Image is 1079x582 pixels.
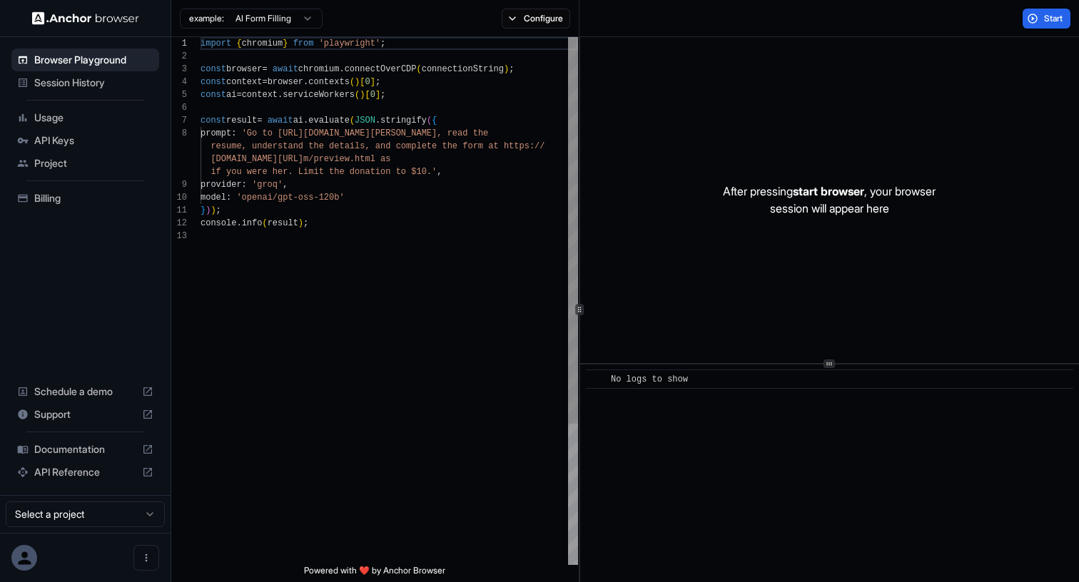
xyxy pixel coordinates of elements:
span: = [236,90,241,100]
div: API Keys [11,129,159,152]
span: provider [201,180,242,190]
div: 5 [171,88,187,101]
span: = [262,64,267,74]
span: [ [365,90,370,100]
span: : [242,180,247,190]
span: . [236,218,241,228]
span: connectOverCDP [345,64,417,74]
div: 3 [171,63,187,76]
span: Project [34,156,153,170]
div: Billing [11,187,159,210]
span: ( [417,64,422,74]
span: Billing [34,191,153,205]
div: Usage [11,106,159,129]
span: evaluate [308,116,350,126]
span: ) [206,205,211,215]
span: ) [504,64,509,74]
span: connectionString [422,64,504,74]
span: from [293,39,314,48]
span: ​ [593,372,600,387]
span: ; [216,205,221,215]
span: await [268,116,293,126]
div: 11 [171,204,187,217]
span: 'Go to [URL][DOMAIN_NAME][PERSON_NAME], re [242,128,457,138]
span: result [226,116,257,126]
p: After pressing , your browser session will appear here [723,183,936,217]
div: 6 [171,101,187,114]
span: prompt [201,128,231,138]
div: 13 [171,230,187,242]
div: 12 [171,217,187,230]
span: import [201,39,231,48]
span: ad the [457,128,488,138]
span: , [437,167,442,177]
span: ( [350,116,355,126]
div: Schedule a demo [11,380,159,403]
span: ai [226,90,236,100]
span: browser [226,64,262,74]
span: API Reference [34,465,136,479]
div: 4 [171,76,187,88]
div: Documentation [11,438,159,461]
span: } [201,205,206,215]
span: browser [268,77,303,87]
span: serviceWorkers [283,90,355,100]
span: ) [298,218,303,228]
span: 0 [370,90,375,100]
span: orm at https:// [467,141,544,151]
span: contexts [308,77,350,87]
span: ( [350,77,355,87]
span: API Keys [34,133,153,148]
span: resume, understand the details, and complete the f [211,141,467,151]
span: Support [34,407,136,422]
span: ( [262,218,267,228]
div: Support [11,403,159,426]
span: const [201,90,226,100]
span: ; [303,218,308,228]
div: API Reference [11,461,159,484]
span: ( [427,116,432,126]
span: JSON [355,116,375,126]
span: : [231,128,236,138]
span: . [339,64,344,74]
span: info [242,218,263,228]
span: , [283,180,288,190]
span: const [201,64,226,74]
span: Usage [34,111,153,125]
span: . [303,116,308,126]
span: { [432,116,437,126]
span: ] [375,90,380,100]
div: 8 [171,127,187,140]
span: . [375,116,380,126]
span: ) [355,77,360,87]
div: 7 [171,114,187,127]
button: Configure [502,9,571,29]
span: 'groq' [252,180,283,190]
span: 'openai/gpt-oss-120b' [236,193,344,203]
div: 2 [171,50,187,63]
span: const [201,116,226,126]
span: Session History [34,76,153,90]
span: . [303,77,308,87]
span: Schedule a demo [34,384,136,399]
span: ) [211,205,216,215]
span: = [262,77,267,87]
span: Browser Playground [34,53,153,67]
span: chromium [242,39,283,48]
span: ai [293,116,303,126]
div: Browser Playground [11,48,159,71]
span: model [201,193,226,203]
span: ] [370,77,375,87]
span: : [226,193,231,203]
span: result [268,218,298,228]
button: Open menu [133,545,159,571]
span: start browser [793,184,864,198]
span: . [278,90,283,100]
span: Powered with ❤️ by Anchor Browser [304,565,445,582]
span: example: [189,13,224,24]
button: Start [1023,9,1070,29]
span: ; [380,90,385,100]
span: ; [375,77,380,87]
span: 0 [365,77,370,87]
span: m/preview.html as [303,154,390,164]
